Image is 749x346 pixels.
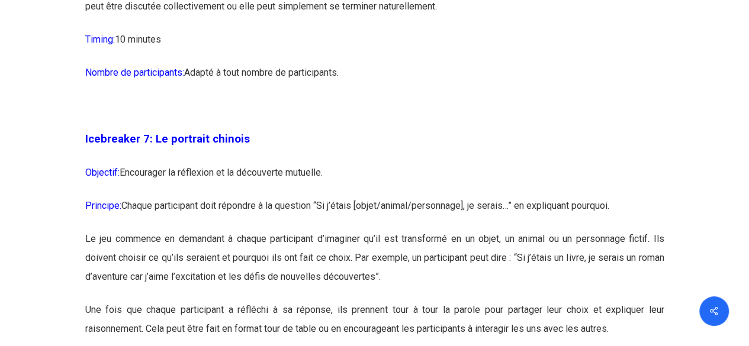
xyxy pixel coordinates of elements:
[85,229,664,300] p: Le jeu commence en demandant à chaque participant d’imaginer qu’il est transformé en un objet, un...
[85,34,115,45] span: Timing:
[85,30,664,63] p: 10 minutes
[85,67,184,78] span: Nombre de participants:
[85,200,121,211] span: Principe:
[85,167,120,178] span: Objectif:
[85,63,664,96] p: Adapté à tout nombre de participants.
[85,132,250,145] span: Icebreaker 7: Le portrait chinois
[85,163,664,196] p: Encourager la réflexion et la découverte mutuelle.
[85,196,664,229] p: Chaque participant doit répondre à la question “Si j’étais [objet/animal/personnage], je serais…”...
